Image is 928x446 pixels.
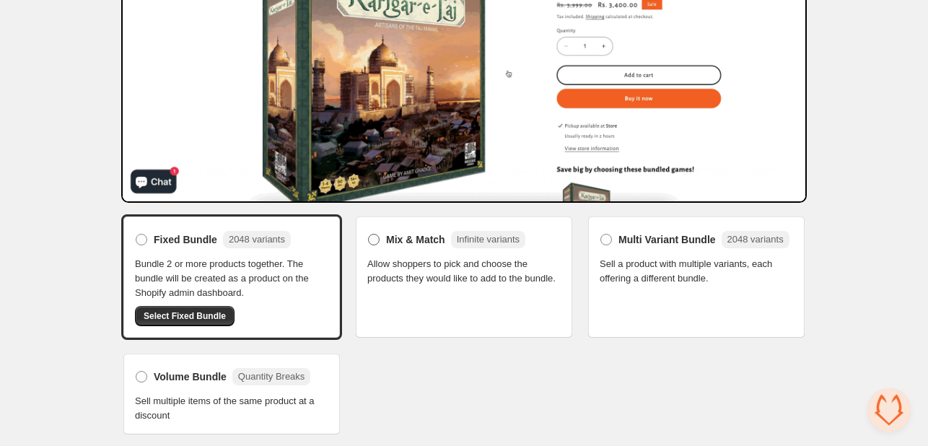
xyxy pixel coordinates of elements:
[618,232,716,247] span: Multi Variant Bundle
[135,257,328,300] span: Bundle 2 or more products together. The bundle will be created as a product on the Shopify admin ...
[238,371,305,382] span: Quantity Breaks
[600,257,793,286] span: Sell a product with multiple variants, each offering a different bundle.
[135,394,328,423] span: Sell multiple items of the same product at a discount
[154,370,227,384] span: Volume Bundle
[229,234,285,245] span: 2048 variants
[367,257,561,286] span: Allow shoppers to pick and choose the products they would like to add to the bundle.
[867,388,911,432] div: Open chat
[144,310,226,322] span: Select Fixed Bundle
[457,234,520,245] span: Infinite variants
[135,306,235,326] button: Select Fixed Bundle
[154,232,217,247] span: Fixed Bundle
[727,234,784,245] span: 2048 variants
[386,232,445,247] span: Mix & Match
